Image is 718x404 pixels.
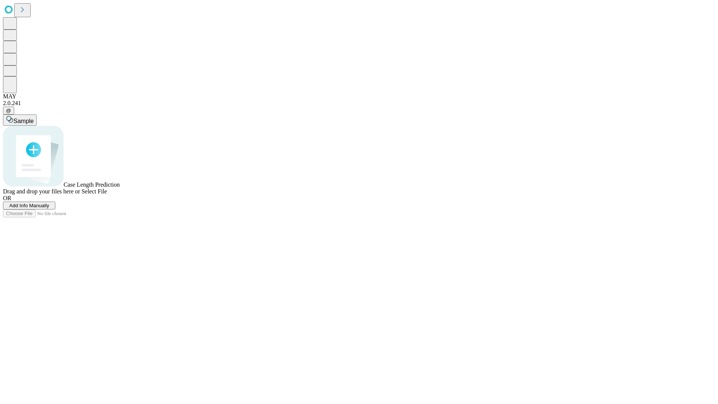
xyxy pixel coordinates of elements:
button: @ [3,107,14,114]
div: MAY [3,93,715,100]
span: Add Info Manually [9,203,49,208]
div: 2.0.241 [3,100,715,107]
button: Sample [3,114,37,126]
span: Case Length Prediction [64,181,120,188]
span: Sample [13,118,34,124]
span: @ [6,108,11,113]
button: Add Info Manually [3,202,55,209]
span: Drag and drop your files here or [3,188,80,195]
span: OR [3,195,11,201]
span: Select File [82,188,107,195]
